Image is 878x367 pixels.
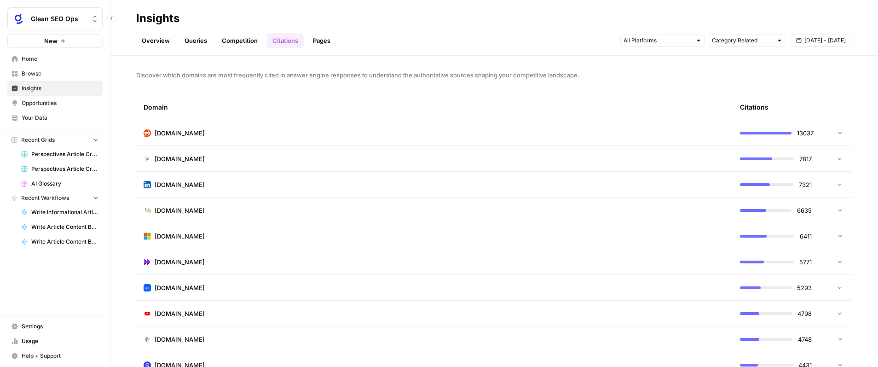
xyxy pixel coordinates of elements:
span: Glean SEO Ops [31,14,87,23]
span: 13037 [797,128,812,138]
span: Browse [22,70,98,78]
img: s280smyarvdq9q0cx8qdq82iosom [144,258,151,266]
button: New [7,34,103,48]
span: Insights [22,84,98,93]
span: 6635 [797,206,812,215]
img: rmoykt6yt8ydio9rrwfrhl64pej6 [144,336,151,343]
span: Write Article Content Brief (Search) [31,238,98,246]
span: Your Data [22,114,98,122]
span: New [44,36,58,46]
a: Perspectives Article Creation [17,147,103,162]
button: Help + Support [7,349,103,363]
input: All Platforms [624,36,692,45]
span: 4798 [797,309,812,318]
img: lpnt2tcxbyik03iqq3j5f3851v5y [144,284,151,291]
button: Recent Grids [7,133,103,147]
span: 4748 [798,335,812,344]
span: Write Article Content Brief (Agents) [31,223,98,231]
span: 5771 [799,257,812,267]
a: Write Informational Article Body (Agents) [17,205,103,220]
span: Opportunities [22,99,98,107]
span: [DOMAIN_NAME] [155,128,205,138]
img: m2cl2pnoess66jx31edqk0jfpcfn [144,129,151,137]
span: 7817 [799,154,812,163]
a: Perspectives Article Creation (Search) [17,162,103,176]
a: Write Article Content Brief (Agents) [17,220,103,234]
img: gnqxt6zfup4zzbwijp1hu04s9ntl [144,207,151,214]
span: Settings [22,322,98,331]
a: Home [7,52,103,66]
span: 5293 [797,283,812,292]
a: Browse [7,66,103,81]
img: Glean SEO Ops Logo [11,11,27,27]
span: Perspectives Article Creation (Search) [31,165,98,173]
a: Opportunities [7,96,103,111]
button: Workspace: Glean SEO Ops [7,7,103,30]
span: [DOMAIN_NAME] [155,232,205,241]
button: Recent Workflows [7,191,103,205]
span: [DOMAIN_NAME] [155,335,205,344]
a: Your Data [7,111,103,125]
a: Competition [216,33,263,48]
a: Citations [267,33,304,48]
span: [DOMAIN_NAME] [155,206,205,215]
a: Overview [136,33,175,48]
span: Help + Support [22,352,98,360]
a: Pages [307,33,336,48]
a: Queries [179,33,213,48]
img: 0zkdcw4f2if10gixueqlxn0ffrb2 [144,310,151,317]
span: Discover which domains are most frequently cited in answer engine responses to understand the aut... [136,70,852,80]
span: [DATE] - [DATE] [804,36,846,45]
span: [DOMAIN_NAME] [155,154,205,163]
span: Perspectives Article Creation [31,150,98,158]
span: [DOMAIN_NAME] [155,283,205,292]
div: Citations [740,94,768,120]
span: Usage [22,337,98,345]
span: AI Glossary [31,180,98,188]
button: [DATE] - [DATE] [790,35,852,47]
span: Write Informational Article Body (Agents) [31,208,98,216]
span: [DOMAIN_NAME] [155,309,205,318]
img: ohiio4oour1vdiyjjcsk00o6i5zn [144,181,151,188]
span: [DOMAIN_NAME] [155,257,205,267]
img: vm3p9xuvjyp37igu3cuc8ys7u6zv [144,155,151,163]
span: [DOMAIN_NAME] [155,180,205,189]
span: 6411 [800,232,812,241]
span: 7321 [799,180,812,189]
a: Settings [7,319,103,334]
span: Recent Workflows [21,194,69,202]
a: Insights [7,81,103,96]
a: Write Article Content Brief (Search) [17,234,103,249]
div: Insights [136,11,179,26]
a: AI Glossary [17,176,103,191]
span: Home [22,55,98,63]
span: Recent Grids [21,136,55,144]
a: Usage [7,334,103,349]
img: 8mjatu0qtioyiahmeuma39frnrjt [144,233,151,240]
input: Category Related [712,36,773,45]
div: Domain [144,94,725,120]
